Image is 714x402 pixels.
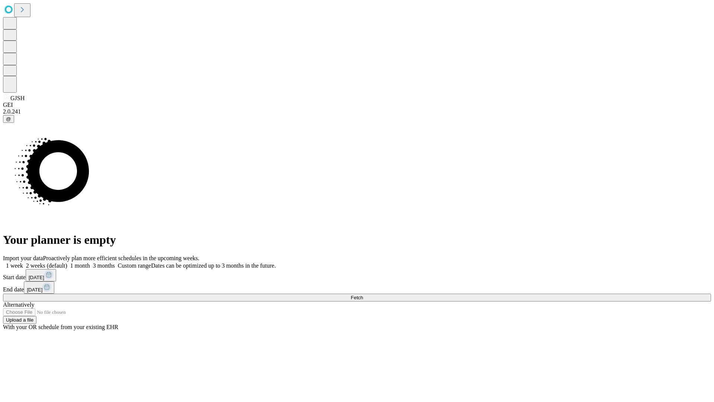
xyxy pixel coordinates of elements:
h1: Your planner is empty [3,233,711,247]
span: Dates can be optimized up to 3 months in the future. [151,262,276,269]
span: With your OR schedule from your existing EHR [3,324,118,330]
button: [DATE] [24,281,54,294]
span: Import your data [3,255,43,261]
div: 2.0.241 [3,108,711,115]
span: GJSH [10,95,25,101]
span: 1 month [70,262,90,269]
span: 2 weeks (default) [26,262,67,269]
span: 3 months [93,262,115,269]
span: Proactively plan more efficient schedules in the upcoming weeks. [43,255,199,261]
div: Start date [3,269,711,281]
span: @ [6,116,11,122]
span: 1 week [6,262,23,269]
span: Alternatively [3,301,34,308]
span: [DATE] [27,287,42,293]
button: @ [3,115,14,123]
span: Custom range [118,262,151,269]
button: Fetch [3,294,711,301]
button: Upload a file [3,316,36,324]
button: [DATE] [26,269,56,281]
span: [DATE] [29,275,44,280]
div: End date [3,281,711,294]
div: GEI [3,102,711,108]
span: Fetch [351,295,363,300]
